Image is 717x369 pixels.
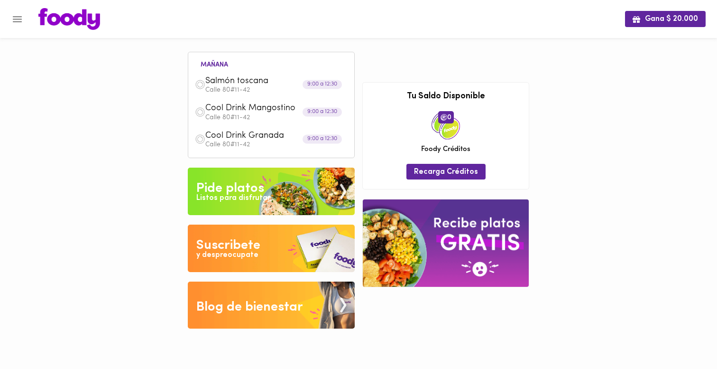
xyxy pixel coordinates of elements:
[370,92,522,102] h3: Tu Saldo Disponible
[205,142,348,148] p: Calle 80#11-42
[188,168,355,215] img: Pide un Platos
[196,193,270,204] div: Listos para disfrutar
[633,15,698,24] span: Gana $ 20.000
[303,80,342,89] div: 9:00 a 12:30
[195,79,205,90] img: dish.png
[303,107,342,116] div: 9:00 a 12:30
[196,298,303,317] div: Blog de bienestar
[406,164,486,180] button: Recarga Créditos
[205,87,348,94] p: Calle 80#11-42
[414,168,478,177] span: Recarga Créditos
[432,111,460,140] img: credits-package.png
[441,114,447,121] img: foody-creditos.png
[303,135,342,144] div: 9:00 a 12:30
[625,11,706,27] button: Gana $ 20.000
[205,131,314,142] span: Cool Drink Granada
[438,111,454,123] span: 0
[205,114,348,121] p: Calle 80#11-42
[188,225,355,272] img: Disfruta bajar de peso
[195,107,205,117] img: dish.png
[205,76,314,87] span: Salmón toscana
[38,8,100,30] img: logo.png
[662,314,708,360] iframe: Messagebird Livechat Widget
[196,236,260,255] div: Suscribete
[188,282,355,329] img: Blog de bienestar
[421,144,470,154] span: Foody Créditos
[196,250,258,261] div: y despreocupate
[205,103,314,114] span: Cool Drink Mangostino
[363,199,529,286] img: referral-banner.png
[6,8,29,31] button: Menu
[193,59,236,68] li: mañana
[196,179,264,198] div: Pide platos
[195,134,205,144] img: dish.png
